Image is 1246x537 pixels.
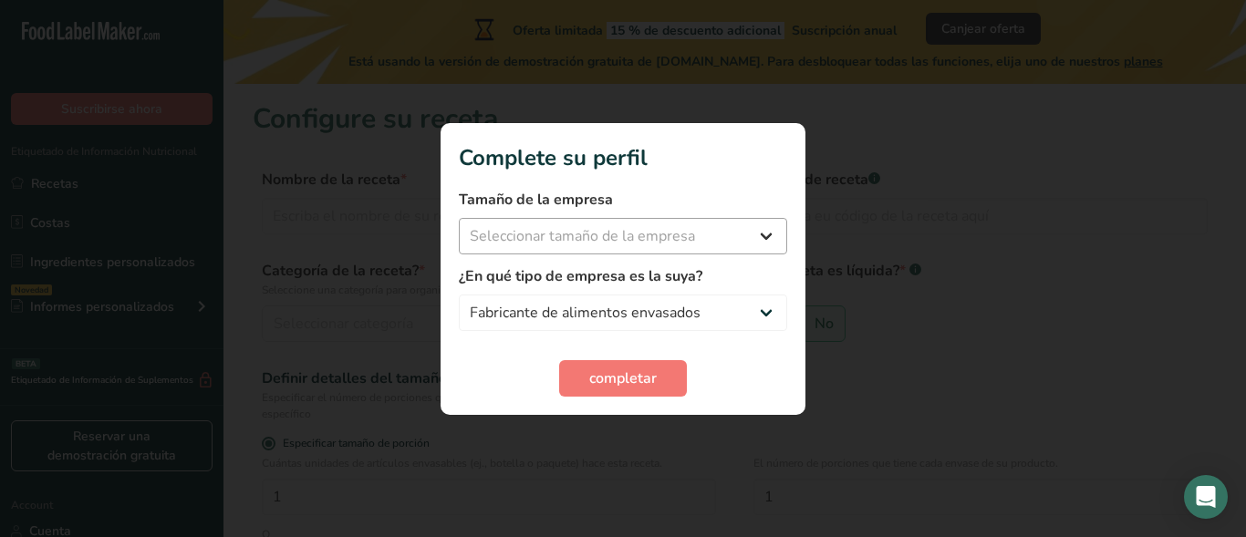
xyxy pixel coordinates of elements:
h1: Complete su perfil [459,141,787,174]
label: Tamaño de la empresa [459,189,787,211]
span: completar [589,367,657,389]
div: Open Intercom Messenger [1184,475,1228,519]
button: completar [559,360,687,397]
label: ¿En qué tipo de empresa es la suya? [459,265,787,287]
